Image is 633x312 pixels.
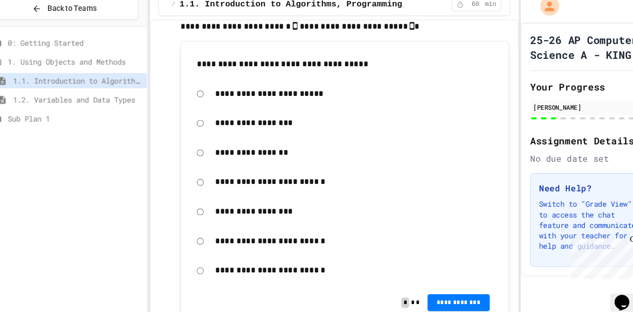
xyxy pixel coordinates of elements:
[457,10,473,18] span: 60
[26,116,152,126] span: Sub Plan 1
[525,196,616,246] p: Switch to "Grade View" to access the chat feature and communicate with your teacher for help and ...
[63,12,109,23] span: Back to Teams
[516,152,624,164] div: No due date set
[591,272,623,302] iframe: chat widget
[26,62,152,73] span: 1. Using Objects and Methods
[516,40,624,68] h1: 25-26 AP Computer Science A - KING
[515,4,546,27] div: My Account
[525,180,616,192] h3: Need Help?
[180,10,183,18] span: /
[4,4,68,63] div: Chat with us now!Close
[516,84,624,98] h2: Your Progress
[519,106,621,115] div: [PERSON_NAME]
[187,8,467,20] span: 1.1. Introduction to Algorithms, Programming, and Compilers
[474,10,485,18] span: min
[26,45,152,55] span: 0: Getting Started
[31,98,152,108] span: 1.2. Variables and Data Types
[31,80,152,90] span: 1.1. Introduction to Algorithms, Programming, and Compilers
[516,134,624,148] h2: Assignment Details
[9,7,148,28] button: Back to Teams
[551,229,623,271] iframe: chat widget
